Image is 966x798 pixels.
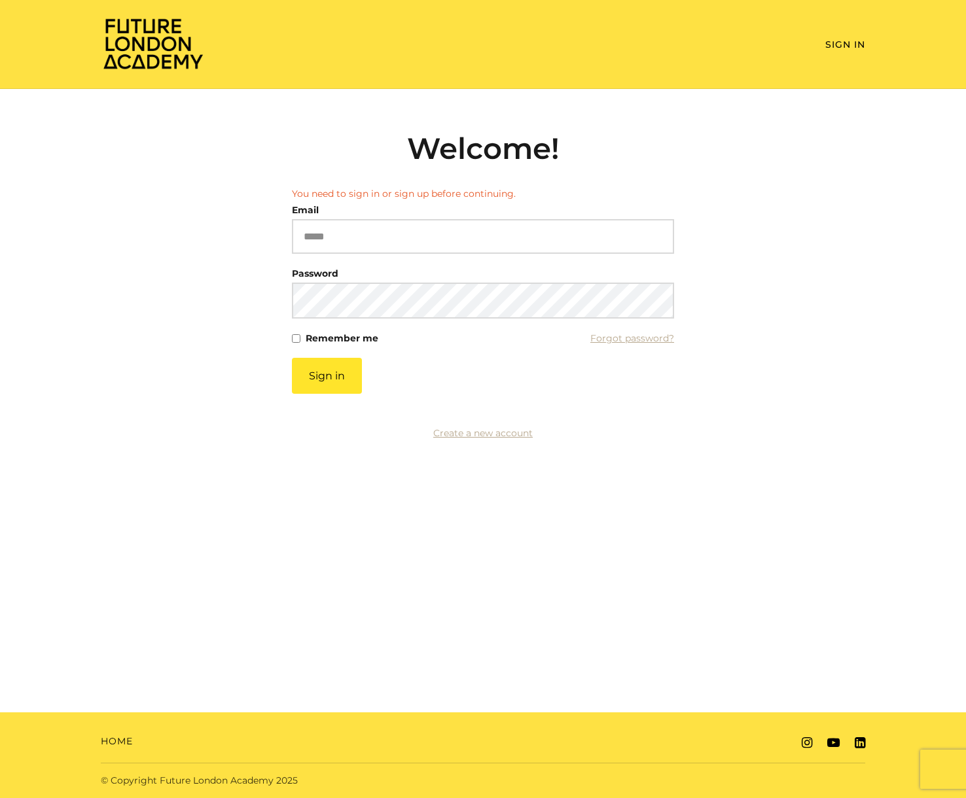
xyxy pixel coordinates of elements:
li: You need to sign in or sign up before continuing. [292,187,674,201]
a: Create a new account [433,427,533,439]
h2: Welcome! [292,131,674,166]
label: If you are a human, ignore this field [292,358,303,703]
img: Home Page [101,17,206,70]
a: Forgot password? [590,329,674,347]
div: © Copyright Future London Academy 2025 [90,774,483,788]
a: Sign In [825,39,865,50]
a: Home [101,735,133,748]
button: Sign in [292,358,362,394]
label: Remember me [306,329,378,347]
label: Email [292,201,319,219]
label: Password [292,264,338,283]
